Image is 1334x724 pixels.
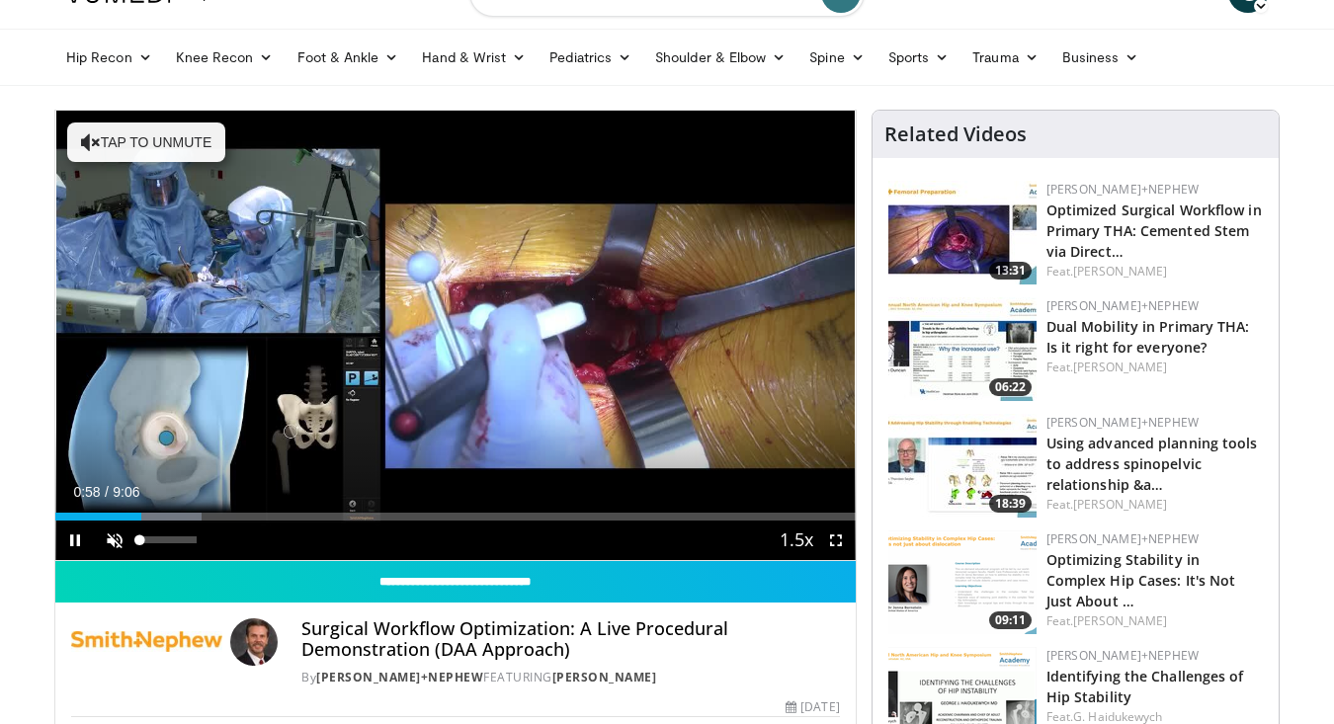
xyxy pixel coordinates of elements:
[989,495,1032,513] span: 18:39
[1046,496,1263,514] div: Feat.
[1046,612,1263,630] div: Feat.
[876,38,961,77] a: Sports
[888,414,1037,518] img: 781415e3-4312-4b44-b91f-90f5dce49941.150x105_q85_crop-smart_upscale.jpg
[301,618,839,661] h4: Surgical Workflow Optimization: A Live Procedural Demonstration (DAA Approach)
[67,122,225,162] button: Tap to unmute
[164,38,286,77] a: Knee Recon
[1046,550,1236,610] a: Optimizing Stability in Complex Hip Cases: It's Not Just About …
[797,38,875,77] a: Spine
[1046,667,1244,706] a: Identifying the Challenges of Hip Stability
[286,38,411,77] a: Foot & Ankle
[1046,297,1199,314] a: [PERSON_NAME]+Nephew
[888,181,1037,284] img: 0fcfa1b5-074a-41e4-bf3d-4df9b2562a6c.150x105_q85_crop-smart_upscale.jpg
[55,111,856,561] video-js: Video Player
[230,618,278,666] img: Avatar
[989,611,1032,629] span: 09:11
[1046,263,1263,281] div: Feat.
[888,414,1037,518] a: 18:39
[1046,414,1199,431] a: [PERSON_NAME]+Nephew
[538,38,643,77] a: Pediatrics
[1046,181,1199,198] a: [PERSON_NAME]+Nephew
[1046,434,1258,494] a: Using advanced planning tools to address spinopelvic relationship &a…
[95,521,134,560] button: Unmute
[1046,359,1263,376] div: Feat.
[1046,317,1250,357] a: Dual Mobility in Primary THA: Is it right for everyone?
[71,618,222,666] img: Smith+Nephew
[884,122,1027,146] h4: Related Videos
[410,38,538,77] a: Hand & Wrist
[1046,647,1199,664] a: [PERSON_NAME]+Nephew
[888,530,1037,634] a: 09:11
[1073,263,1167,280] a: [PERSON_NAME]
[888,297,1037,401] a: 06:22
[1046,530,1199,547] a: [PERSON_NAME]+Nephew
[888,297,1037,401] img: ca45bebe-5fc4-4b9b-9513-8f91197adb19.150x105_q85_crop-smart_upscale.jpg
[55,521,95,560] button: Pause
[989,378,1032,396] span: 06:22
[1073,496,1167,513] a: [PERSON_NAME]
[888,181,1037,284] a: 13:31
[55,513,856,521] div: Progress Bar
[113,484,139,500] span: 9:06
[786,698,839,716] div: [DATE]
[643,38,797,77] a: Shoulder & Elbow
[139,536,196,543] div: Volume Level
[316,669,483,685] a: [PERSON_NAME]+Nephew
[989,262,1032,280] span: 13:31
[960,38,1050,77] a: Trauma
[1073,612,1167,629] a: [PERSON_NAME]
[105,484,109,500] span: /
[301,669,839,686] div: By FEATURING
[777,521,816,560] button: Playback Rate
[1050,38,1151,77] a: Business
[54,38,164,77] a: Hip Recon
[888,530,1037,634] img: 2cca93f5-0e0f-48d9-bc69-7394755c39ca.png.150x105_q85_crop-smart_upscale.png
[1073,359,1167,375] a: [PERSON_NAME]
[816,521,856,560] button: Fullscreen
[1046,201,1262,261] a: Optimized Surgical Workflow in Primary THA: Cemented Stem via Direct…
[73,484,100,500] span: 0:58
[552,669,657,685] a: [PERSON_NAME]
